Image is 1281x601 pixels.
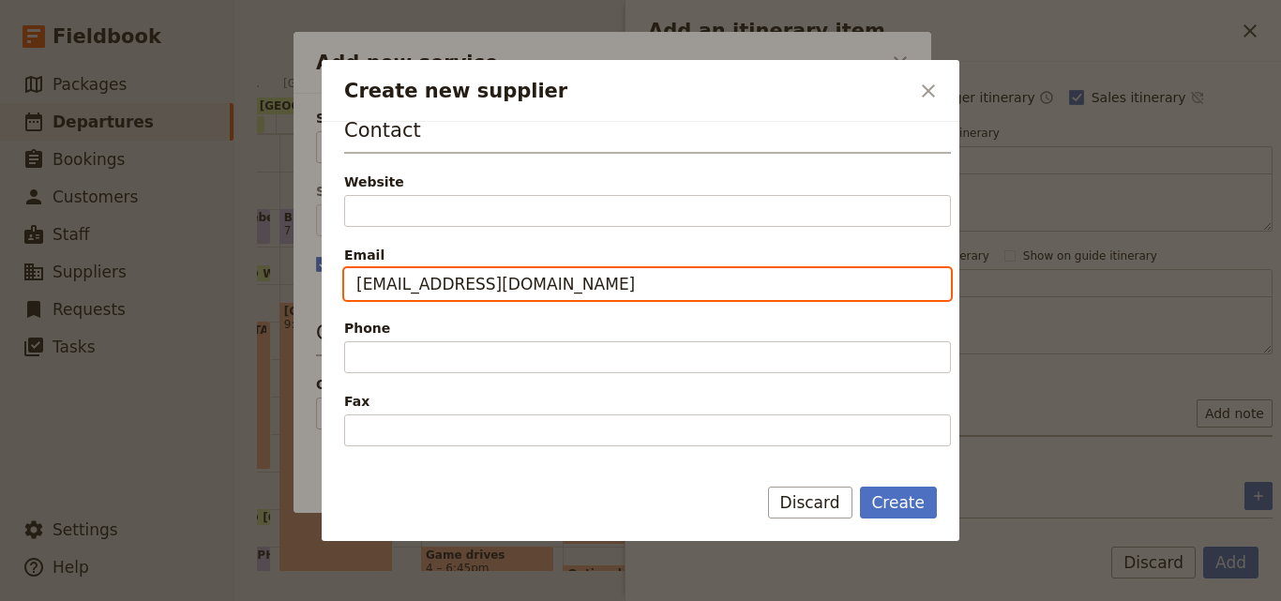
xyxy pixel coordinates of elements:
[344,77,909,105] h2: Create new supplier
[860,487,938,518] button: Create
[768,487,852,518] button: Discard
[344,319,951,338] span: Phone
[344,246,951,264] span: Email
[344,414,951,446] input: Fax
[912,75,944,107] button: Close dialog
[344,268,951,300] input: Email
[344,341,951,373] input: Phone
[344,116,951,154] h3: Contact
[344,392,951,411] span: Fax
[344,195,951,227] input: Website
[344,173,951,191] div: Website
